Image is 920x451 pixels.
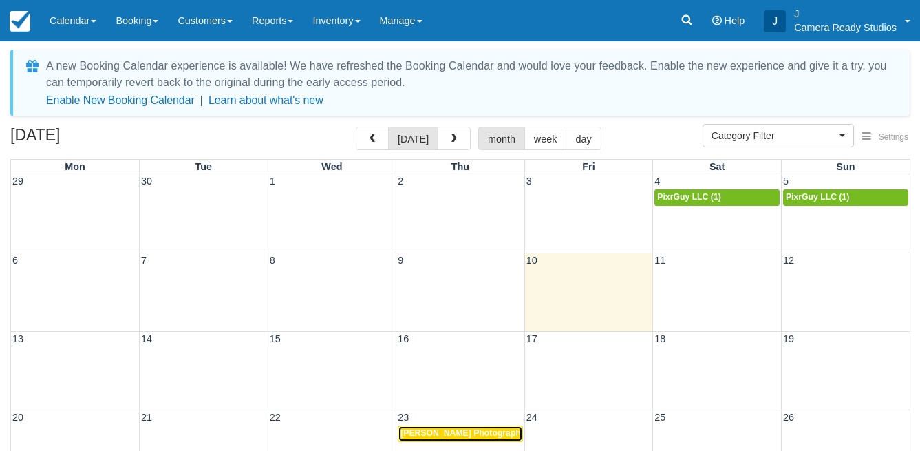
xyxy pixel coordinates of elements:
span: 1 [268,176,277,187]
span: 11 [653,255,667,266]
span: Sun [836,161,855,172]
span: Category Filter [712,129,836,143]
span: 10 [525,255,539,266]
span: [PERSON_NAME] Photography (1) [400,428,538,438]
button: [DATE] [388,127,438,150]
span: 2 [396,176,405,187]
span: Fri [582,161,595,172]
span: 3 [525,176,533,187]
h2: [DATE] [10,127,184,152]
span: 23 [396,412,410,423]
span: Thu [451,161,469,172]
a: Learn about what's new [208,94,323,106]
span: 16 [396,333,410,344]
img: checkfront-main-nav-mini-logo.png [10,11,30,32]
span: Mon [65,161,85,172]
button: Enable New Booking Calendar [46,94,195,107]
a: PixrGuy LLC (1) [654,189,780,206]
span: 17 [525,333,539,344]
span: Help [725,15,745,26]
span: Settings [879,132,908,142]
p: Camera Ready Studios [794,21,897,34]
div: J [764,10,786,32]
button: month [478,127,525,150]
span: 26 [782,412,795,423]
span: 22 [268,412,282,423]
span: 19 [782,333,795,344]
span: 29 [11,176,25,187]
span: PixrGuy LLC (1) [786,192,849,202]
span: 12 [782,255,795,266]
span: 9 [396,255,405,266]
span: 6 [11,255,19,266]
span: 7 [140,255,148,266]
i: Help [712,16,722,25]
span: 13 [11,333,25,344]
span: 8 [268,255,277,266]
p: J [794,7,897,21]
button: Category Filter [703,124,854,147]
span: 25 [653,412,667,423]
span: 21 [140,412,153,423]
span: | [200,94,203,106]
button: Settings [854,127,917,147]
span: Wed [321,161,342,172]
span: 24 [525,412,539,423]
span: Sat [709,161,725,172]
span: 15 [268,333,282,344]
span: 14 [140,333,153,344]
span: 5 [782,176,790,187]
span: 30 [140,176,153,187]
a: PixrGuy LLC (1) [783,189,908,206]
button: week [524,127,567,150]
span: 20 [11,412,25,423]
a: [PERSON_NAME] Photography (1) [398,426,523,442]
span: Tue [195,161,213,172]
span: 18 [653,333,667,344]
button: day [566,127,601,150]
span: 4 [653,176,661,187]
div: A new Booking Calendar experience is available! We have refreshed the Booking Calendar and would ... [46,58,893,91]
span: PixrGuy LLC (1) [657,192,720,202]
